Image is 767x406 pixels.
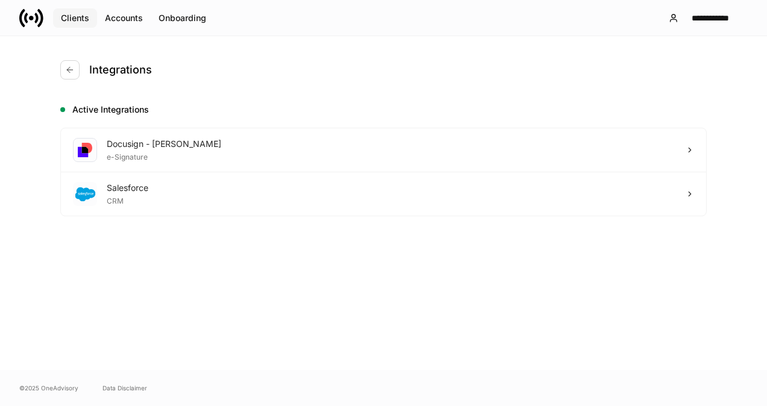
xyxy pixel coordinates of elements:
[19,383,78,393] span: © 2025 OneAdvisory
[105,12,143,24] div: Accounts
[159,12,206,24] div: Onboarding
[89,63,152,77] h4: Integrations
[151,8,214,28] button: Onboarding
[107,150,221,162] div: e-Signature
[97,8,151,28] button: Accounts
[107,182,148,194] div: Salesforce
[72,104,707,116] h5: Active Integrations
[107,194,148,206] div: CRM
[103,383,147,393] a: Data Disclaimer
[107,138,221,150] div: Docusign - [PERSON_NAME]
[53,8,97,28] button: Clients
[61,12,89,24] div: Clients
